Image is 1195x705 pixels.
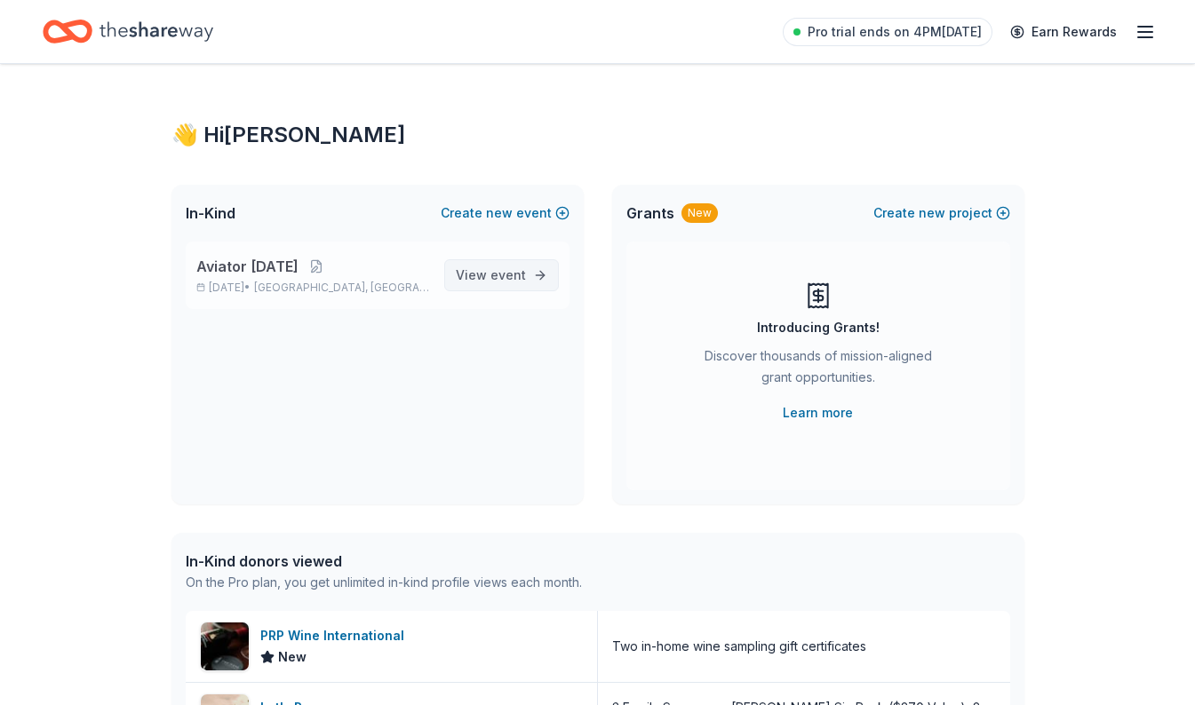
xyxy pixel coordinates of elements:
[681,203,718,223] div: New
[43,11,213,52] a: Home
[444,259,559,291] a: View event
[919,202,945,224] span: new
[486,202,513,224] span: new
[456,265,526,286] span: View
[757,317,880,338] div: Introducing Grants!
[186,551,582,572] div: In-Kind donors viewed
[783,18,992,46] a: Pro trial ends on 4PM[DATE]
[441,202,570,224] button: Createnewevent
[808,21,982,43] span: Pro trial ends on 4PM[DATE]
[186,202,235,224] span: In-Kind
[612,636,866,657] div: Two in-home wine sampling gift certificates
[626,202,674,224] span: Grants
[186,572,582,593] div: On the Pro plan, you get unlimited in-kind profile views each month.
[490,267,526,282] span: event
[201,622,249,670] img: Image for PRP Wine International
[171,121,1024,149] div: 👋 Hi [PERSON_NAME]
[254,281,429,295] span: [GEOGRAPHIC_DATA], [GEOGRAPHIC_DATA]
[873,202,1010,224] button: Createnewproject
[1000,16,1127,48] a: Earn Rewards
[278,646,307,668] span: New
[196,281,430,295] p: [DATE] •
[783,402,853,424] a: Learn more
[260,625,411,646] div: PRP Wine International
[196,256,299,277] span: Aviator [DATE]
[697,345,939,395] div: Discover thousands of mission-aligned grant opportunities.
